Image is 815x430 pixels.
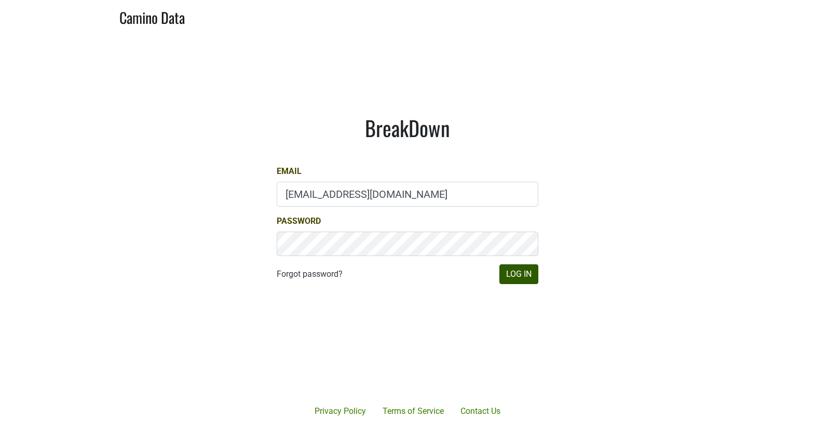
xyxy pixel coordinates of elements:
a: Camino Data [119,4,185,29]
a: Privacy Policy [306,401,374,422]
label: Email [277,165,302,178]
h1: BreakDown [277,115,538,140]
a: Contact Us [452,401,509,422]
button: Log In [499,264,538,284]
label: Password [277,215,321,227]
a: Forgot password? [277,268,343,280]
a: Terms of Service [374,401,452,422]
